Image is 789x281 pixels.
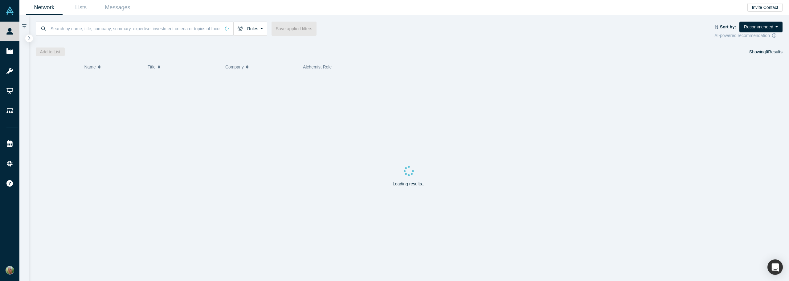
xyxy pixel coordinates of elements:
[84,60,96,73] span: Name
[766,49,783,54] span: Results
[99,0,136,15] a: Messages
[739,22,783,32] button: Recommended
[6,266,14,275] img: Pablo Zegers's Account
[148,60,156,73] span: Title
[6,6,14,15] img: Alchemist Vault Logo
[36,48,65,56] button: Add to List
[225,60,296,73] button: Company
[749,48,783,56] div: Showing
[747,3,783,12] button: Invite Contact
[233,22,267,36] button: Roles
[272,22,317,36] button: Save applied filters
[148,60,219,73] button: Title
[84,60,141,73] button: Name
[714,32,783,39] div: AI-powered recommendation
[393,181,426,187] p: Loading results...
[225,60,244,73] span: Company
[26,0,63,15] a: Network
[50,21,220,36] input: Search by name, title, company, summary, expertise, investment criteria or topics of focus
[303,64,332,69] span: Alchemist Role
[766,49,768,54] strong: 0
[63,0,99,15] a: Lists
[720,24,736,29] strong: Sort by:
